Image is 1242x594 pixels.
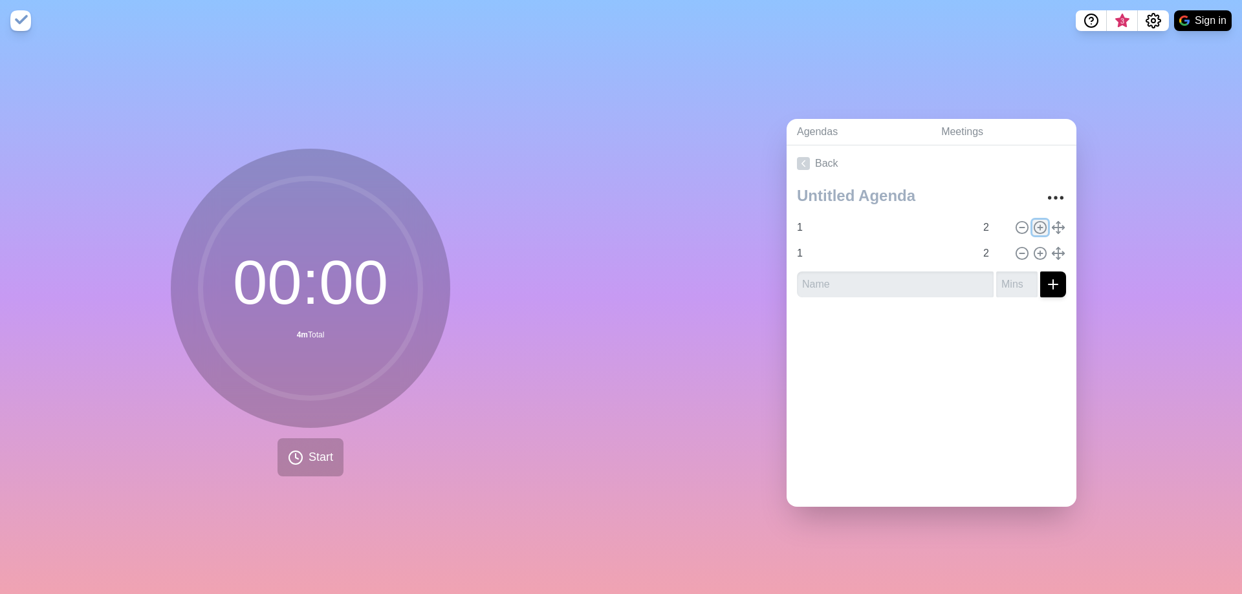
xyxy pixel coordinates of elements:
[1179,16,1190,26] img: google logo
[1043,185,1069,211] button: More
[931,119,1076,145] a: Meetings
[978,240,1009,266] input: Mins
[787,145,1076,182] a: Back
[996,271,1038,297] input: Mins
[10,10,31,31] img: timeblocks logo
[1138,10,1169,31] button: Settings
[278,438,343,476] button: Start
[309,449,333,466] span: Start
[797,271,994,297] input: Name
[978,215,1009,240] input: Mins
[1107,10,1138,31] button: What’s new
[1076,10,1107,31] button: Help
[792,240,975,266] input: Name
[1174,10,1232,31] button: Sign in
[787,119,931,145] a: Agendas
[792,215,975,240] input: Name
[1117,16,1128,27] span: 3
